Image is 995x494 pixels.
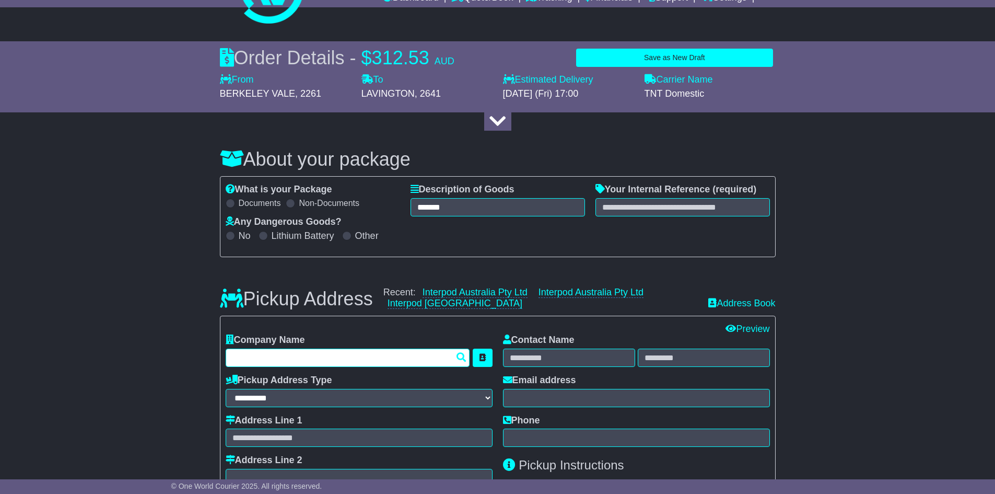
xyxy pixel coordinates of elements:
[645,88,776,100] div: TNT Domestic
[220,149,776,170] h3: About your package
[220,47,454,69] div: Order Details -
[239,198,281,208] label: Documents
[361,74,383,86] label: To
[272,231,334,242] label: Lithium Battery
[383,287,698,309] div: Recent:
[226,375,332,386] label: Pickup Address Type
[423,287,528,298] a: Interpod Australia Pty Ltd
[645,74,713,86] label: Carrier Name
[503,375,576,386] label: Email address
[388,298,522,309] a: Interpod [GEOGRAPHIC_DATA]
[220,88,295,99] span: BERKELEY VALE
[372,47,429,68] span: 312.53
[415,88,441,99] span: , 2641
[220,74,254,86] label: From
[725,324,769,334] a: Preview
[519,458,624,472] span: Pickup Instructions
[503,335,575,346] label: Contact Name
[355,231,379,242] label: Other
[539,287,643,298] a: Interpod Australia Pty Ltd
[411,184,514,196] label: Description of Goods
[503,74,634,86] label: Estimated Delivery
[239,231,251,242] label: No
[503,88,634,100] div: [DATE] (Fri) 17:00
[220,289,373,309] h3: Pickup Address
[226,415,302,427] label: Address Line 1
[295,88,321,99] span: , 2261
[708,298,775,309] a: Address Book
[226,184,332,196] label: What is your Package
[503,415,540,427] label: Phone
[361,47,372,68] span: $
[435,56,454,66] span: AUD
[299,198,359,208] label: Non-Documents
[171,482,322,490] span: © One World Courier 2025. All rights reserved.
[226,455,302,466] label: Address Line 2
[576,49,772,67] button: Save as New Draft
[361,88,415,99] span: LAVINGTON
[226,216,342,228] label: Any Dangerous Goods?
[226,335,305,346] label: Company Name
[595,184,757,196] label: Your Internal Reference (required)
